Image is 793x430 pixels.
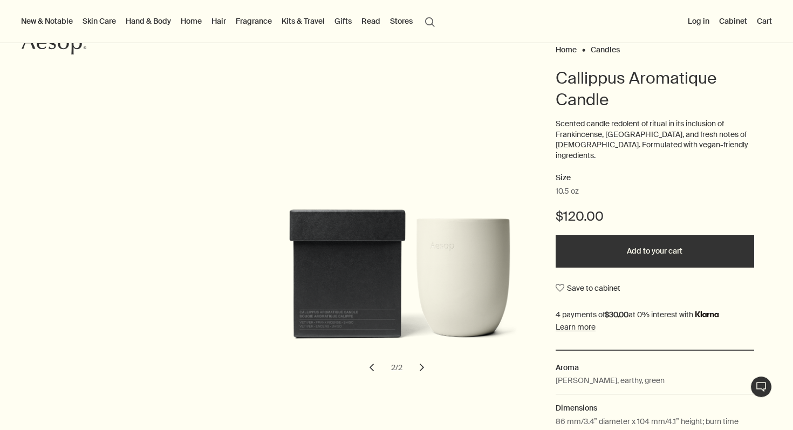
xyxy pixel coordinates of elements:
[591,45,620,50] a: Candles
[332,14,354,28] a: Gifts
[556,374,665,386] p: [PERSON_NAME], earthy, green
[209,14,228,28] a: Hair
[556,45,577,50] a: Home
[264,159,529,380] div: Callippus Aromatique Candle
[556,235,754,268] button: Add to your cart - $120.00
[556,361,754,373] h2: Aroma
[717,14,749,28] a: Cabinet
[80,14,118,28] a: Skin Care
[686,14,712,28] button: Log in
[556,67,754,111] h1: Callippus Aromatique Candle
[19,31,89,60] a: Aesop
[279,14,327,28] a: Kits & Travel
[281,159,518,366] img: Aesop candle in a white ceramic vessel placed next to a dark navy cardboard box.
[234,14,274,28] a: Fragrance
[359,14,382,28] a: Read
[556,278,620,298] button: Save to cabinet
[410,356,434,379] button: next slide
[556,208,604,225] span: $120.00
[755,14,774,28] button: Cart
[360,356,384,379] button: previous slide
[19,14,75,28] button: New & Notable
[179,14,204,28] a: Home
[124,14,173,28] a: Hand & Body
[556,186,579,197] span: 10.5 oz
[556,119,754,161] p: Scented candle redolent of ritual in its inclusion of Frankincense, [GEOGRAPHIC_DATA], and fresh ...
[556,172,754,185] h2: Size
[750,376,772,398] button: Live Assistance
[556,402,754,414] h2: Dimensions
[22,33,86,55] svg: Aesop
[420,11,440,31] button: Open search
[388,14,415,28] button: Stores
